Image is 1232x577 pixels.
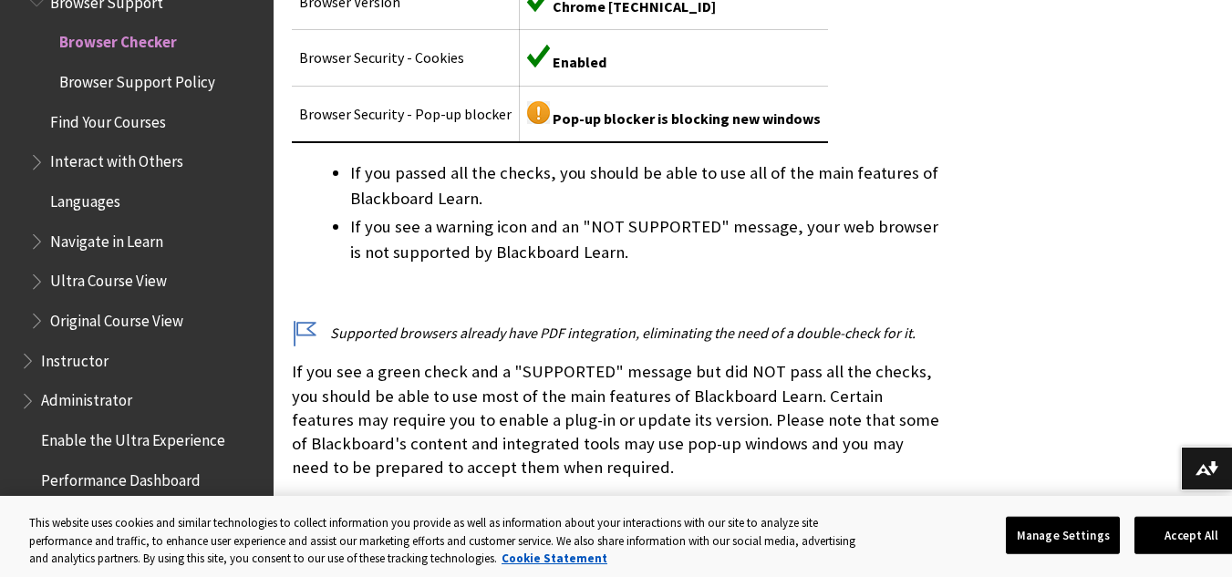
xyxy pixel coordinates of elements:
[59,67,215,91] span: Browser Support Policy
[50,107,166,131] span: Find Your Courses
[41,345,109,370] span: Instructor
[50,305,183,330] span: Original Course View
[553,109,821,128] span: Pop-up blocker is blocking new windows
[502,551,607,566] a: More information about your privacy, opens in a new tab
[527,101,550,124] img: Yellow warning icon
[41,425,225,449] span: Enable the Ultra Experience
[41,465,201,489] span: Performance Dashboard
[553,53,606,71] span: Enabled
[41,386,132,410] span: Administrator
[1006,516,1120,554] button: Manage Settings
[527,45,550,67] img: Green supported icon
[350,160,944,211] li: If you passed all the checks, you should be able to use all of the main features of Blackboard Le...
[50,147,183,171] span: Interact with Others
[29,514,863,568] div: This website uses cookies and similar technologies to collect information you provide as well as ...
[292,360,944,479] p: If you see a green check and a "SUPPORTED" message but did NOT pass all the checks, you should be...
[50,266,167,291] span: Ultra Course View
[50,226,163,251] span: Navigate in Learn
[292,323,944,343] p: Supported browsers already have PDF integration, eliminating the need of a double-check for it.
[292,30,520,86] td: Browser Security - Cookies
[59,27,177,52] span: Browser Checker
[292,86,520,142] td: Browser Security - Pop-up blocker
[50,186,120,211] span: Languages
[350,214,944,265] li: If you see a warning icon and an "NOT SUPPORTED" message, your web browser is not supported by Bl...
